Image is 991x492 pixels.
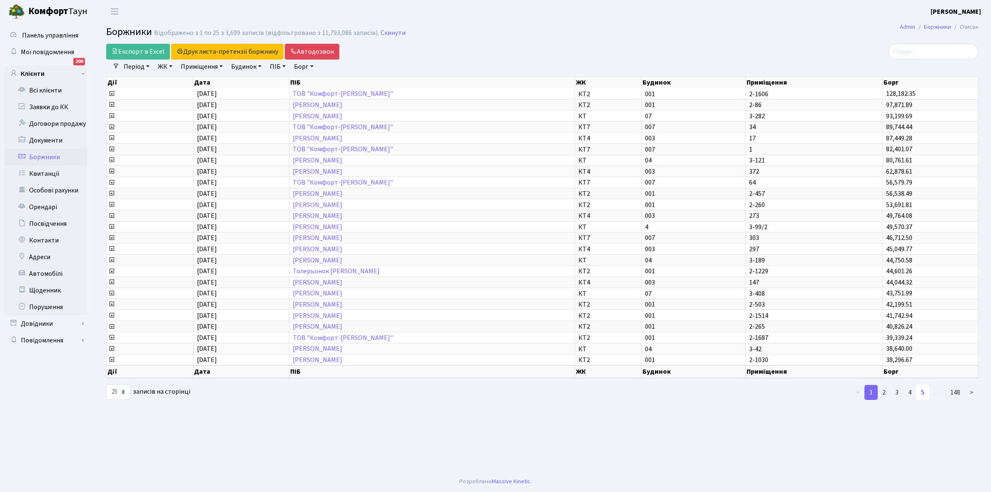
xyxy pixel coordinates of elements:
[4,65,87,82] a: Клієнти
[197,134,217,143] span: [DATE]
[645,301,742,308] span: 001
[4,27,87,44] a: Панель управління
[578,335,638,341] span: КТ2
[578,202,638,208] span: КТ2
[749,190,879,197] span: 2-457
[886,178,912,187] span: 56,579.79
[8,3,25,20] img: logo.png
[886,100,912,110] span: 97,871.89
[578,212,638,219] span: КТ4
[197,300,217,309] span: [DATE]
[106,384,190,400] label: записів на сторінці
[293,256,342,265] a: [PERSON_NAME]
[749,323,879,330] span: 2-265
[645,279,742,286] span: 003
[749,290,879,297] span: 3-408
[886,189,912,198] span: 56,538.49
[749,146,879,153] span: 1
[293,156,342,165] a: [PERSON_NAME]
[285,44,339,60] a: Автодозвон
[107,77,193,88] th: Дії
[197,245,217,254] span: [DATE]
[645,224,742,230] span: 4
[746,365,882,378] th: Приміщення
[645,124,742,130] span: 007
[886,122,912,132] span: 89,744.44
[578,179,638,186] span: КТ7
[4,332,87,349] a: Повідомлення
[4,182,87,199] a: Особові рахунки
[293,211,342,220] a: [PERSON_NAME]
[749,202,879,208] span: 2-260
[645,202,742,208] span: 001
[645,268,742,275] span: 001
[886,322,912,331] span: 40,826.24
[293,311,342,320] a: [PERSON_NAME]
[293,345,342,354] a: [PERSON_NAME]
[945,385,965,400] a: 148
[197,311,217,320] span: [DATE]
[749,135,879,142] span: 17
[749,224,879,230] span: 3-99/2
[749,113,879,120] span: 3-282
[171,44,284,60] button: Друк листа-претензії боржнику
[931,7,981,17] a: [PERSON_NAME]
[197,100,217,110] span: [DATE]
[228,60,265,74] a: Будинок
[890,385,904,400] a: 3
[645,91,742,97] span: 001
[578,290,638,297] span: КТ
[4,315,87,332] a: Довідники
[645,113,742,120] span: 07
[293,145,393,154] a: ТОВ "Комфорт-[PERSON_NAME]"
[886,222,912,232] span: 49,570.37
[645,190,742,197] span: 001
[749,157,879,164] span: 3-121
[887,18,991,36] nav: breadcrumb
[645,157,742,164] span: 04
[642,365,746,378] th: Будинок
[266,60,289,74] a: ПІБ
[197,90,217,99] span: [DATE]
[886,256,912,265] span: 44,750.58
[106,44,170,60] a: Експорт в Excel
[749,312,879,319] span: 2-1514
[197,189,217,198] span: [DATE]
[749,279,879,286] span: 147
[578,168,638,175] span: КТ4
[293,322,342,331] a: [PERSON_NAME]
[951,22,979,32] li: Список
[645,235,742,241] span: 007
[28,5,87,19] span: Таун
[4,115,87,132] a: Договори продажу
[197,145,217,154] span: [DATE]
[293,233,342,242] a: [PERSON_NAME]
[197,256,217,265] span: [DATE]
[578,135,638,142] span: КТ4
[4,132,87,149] a: Документи
[886,289,912,298] span: 43,751.99
[916,385,929,400] a: 5
[293,267,380,276] a: Толерьонок [PERSON_NAME]
[886,333,912,342] span: 39,339.24
[293,100,342,110] a: [PERSON_NAME]
[197,233,217,242] span: [DATE]
[120,60,153,74] a: Період
[106,25,152,39] span: Боржники
[28,5,68,18] b: Комфорт
[197,345,217,354] span: [DATE]
[104,5,125,18] button: Переключити навігацію
[293,90,393,99] a: ТОВ "Комфорт-[PERSON_NAME]"
[886,355,912,365] span: 38,296.67
[578,312,638,319] span: КТ2
[645,246,742,252] span: 003
[4,99,87,115] a: Заявки до КК
[645,323,742,330] span: 001
[293,245,342,254] a: [PERSON_NAME]
[749,179,879,186] span: 64
[4,282,87,299] a: Щоденник
[4,215,87,232] a: Посвідчення
[289,365,575,378] th: ПІБ
[886,112,912,121] span: 93,199.69
[197,278,217,287] span: [DATE]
